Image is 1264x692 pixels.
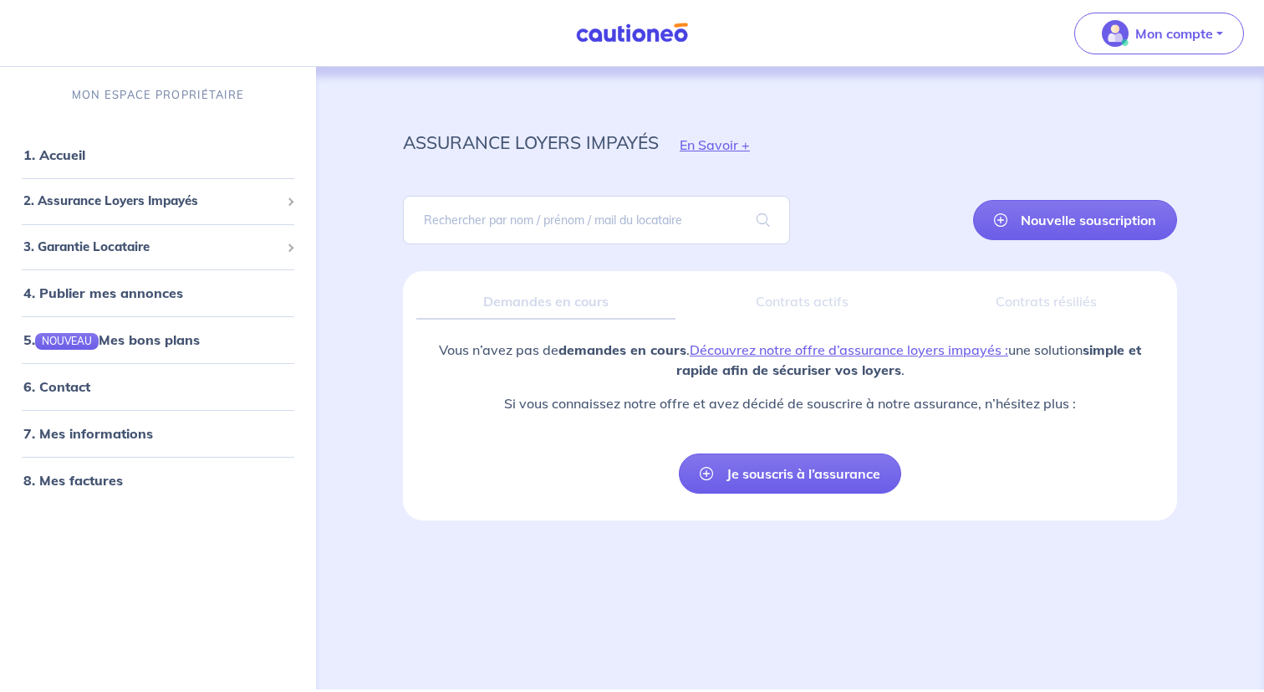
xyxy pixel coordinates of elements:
div: 3. Garantie Locataire [7,231,309,264]
a: 5.NOUVEAUMes bons plans [23,331,200,348]
a: Découvrez notre offre d’assurance loyers impayés : [690,341,1008,358]
p: Vous n’avez pas de . une solution . [416,340,1164,380]
div: 2. Assurance Loyers Impayés [7,185,309,218]
img: Cautioneo [569,23,695,44]
p: Si vous connaissez notre offre et avez décidé de souscrire à notre assurance, n’hésitez plus : [416,393,1164,413]
a: 1. Accueil [23,146,85,163]
input: Rechercher par nom / prénom / mail du locataire [403,196,790,244]
span: 3. Garantie Locataire [23,238,280,257]
div: 4. Publier mes annonces [7,276,309,310]
a: Je souscris à l’assurance [679,454,901,494]
strong: demandes en cours [558,341,686,358]
div: 5.NOUVEAUMes bons plans [7,323,309,356]
button: illu_account_valid_menu.svgMon compte [1074,13,1244,54]
span: 2. Assurance Loyers Impayés [23,192,280,211]
p: Mon compte [1135,23,1213,44]
div: 7. Mes informations [7,417,309,450]
a: 6. Contact [23,378,90,395]
img: illu_account_valid_menu.svg [1102,20,1129,47]
a: Nouvelle souscription [973,200,1177,240]
button: En Savoir + [659,120,771,169]
p: assurance loyers impayés [403,127,659,157]
a: 7. Mes informations [23,425,153,442]
div: 8. Mes factures [7,464,309,497]
a: 4. Publier mes annonces [23,284,183,301]
div: 6. Contact [7,370,309,403]
a: 8. Mes factures [23,472,123,489]
p: MON ESPACE PROPRIÉTAIRE [72,87,244,103]
div: 1. Accueil [7,138,309,172]
span: search [736,197,790,243]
